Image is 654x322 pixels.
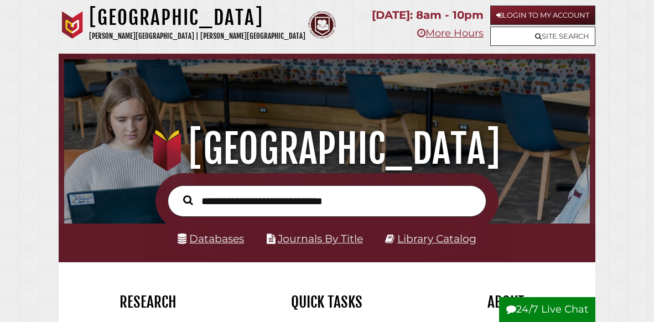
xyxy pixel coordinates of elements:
[372,6,484,25] p: [DATE]: 8am - 10pm
[308,11,336,39] img: Calvin Theological Seminary
[490,27,595,46] a: Site Search
[178,232,244,245] a: Databases
[397,232,476,245] a: Library Catalog
[89,30,305,43] p: [PERSON_NAME][GEOGRAPHIC_DATA] | [PERSON_NAME][GEOGRAPHIC_DATA]
[67,293,229,311] h2: Research
[425,293,587,311] h2: About
[417,27,484,39] a: More Hours
[183,195,193,206] i: Search
[246,293,408,311] h2: Quick Tasks
[89,6,305,30] h1: [GEOGRAPHIC_DATA]
[59,11,86,39] img: Calvin University
[278,232,363,245] a: Journals By Title
[178,193,199,207] button: Search
[74,124,580,173] h1: [GEOGRAPHIC_DATA]
[490,6,595,25] a: Login to My Account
